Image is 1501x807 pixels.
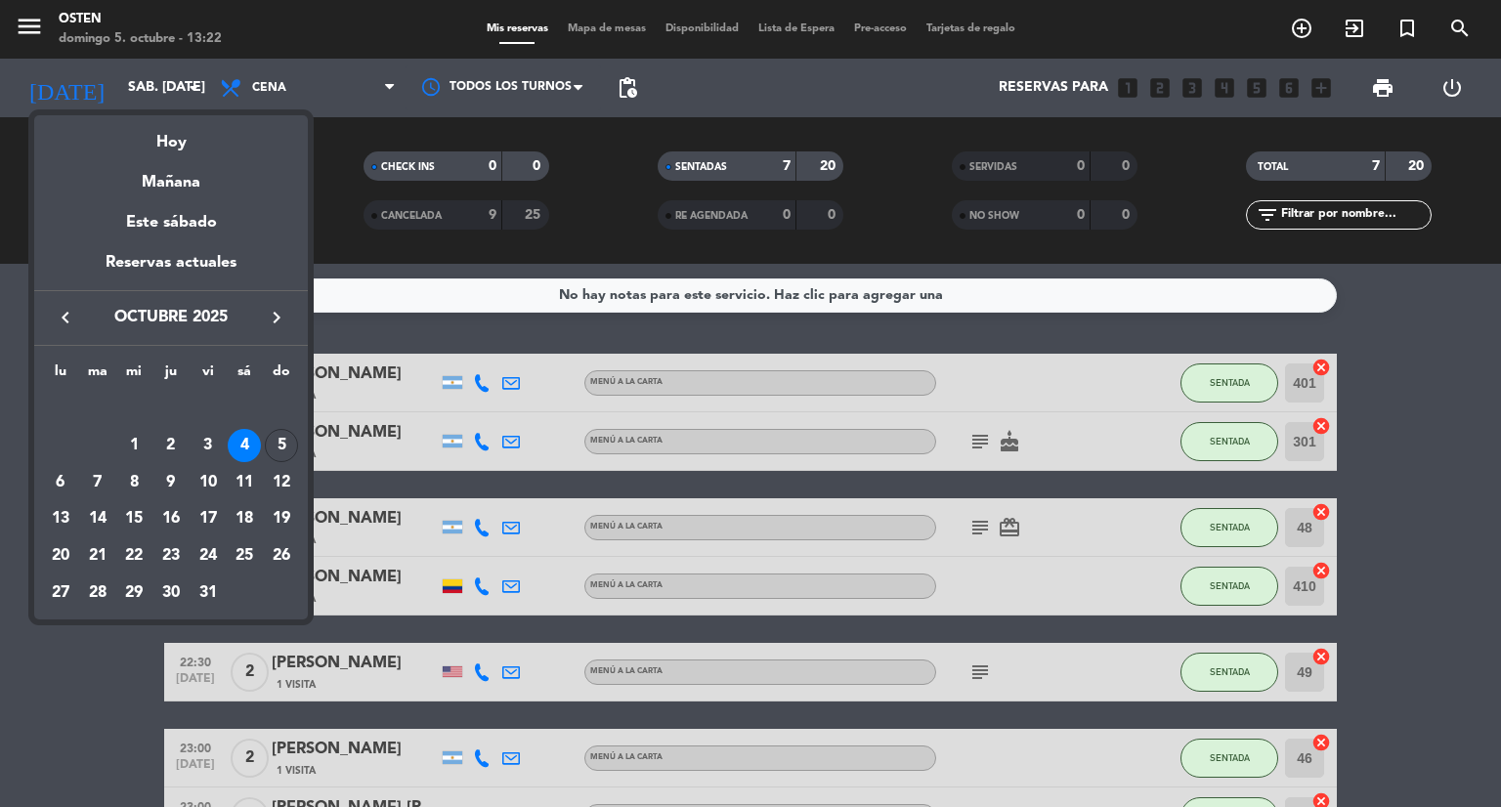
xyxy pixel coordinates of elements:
[117,466,150,499] div: 8
[154,502,188,535] div: 16
[152,361,190,391] th: jueves
[117,502,150,535] div: 15
[190,537,227,574] td: 24 de octubre de 2025
[48,305,83,330] button: keyboard_arrow_left
[42,537,79,574] td: 20 de octubre de 2025
[190,574,227,612] td: 31 de octubre de 2025
[117,576,150,610] div: 29
[265,502,298,535] div: 19
[44,502,77,535] div: 13
[228,429,261,462] div: 4
[152,500,190,537] td: 16 de octubre de 2025
[228,502,261,535] div: 18
[34,250,308,290] div: Reservas actuales
[227,500,264,537] td: 18 de octubre de 2025
[42,464,79,501] td: 6 de octubre de 2025
[44,576,77,610] div: 27
[190,427,227,464] td: 3 de octubre de 2025
[190,464,227,501] td: 10 de octubre de 2025
[154,539,188,573] div: 23
[152,464,190,501] td: 9 de octubre de 2025
[115,500,152,537] td: 15 de octubre de 2025
[265,466,298,499] div: 12
[79,464,116,501] td: 7 de octubre de 2025
[154,576,188,610] div: 30
[259,305,294,330] button: keyboard_arrow_right
[192,429,225,462] div: 3
[42,500,79,537] td: 13 de octubre de 2025
[44,466,77,499] div: 6
[54,306,77,329] i: keyboard_arrow_left
[81,576,114,610] div: 28
[117,429,150,462] div: 1
[115,464,152,501] td: 8 de octubre de 2025
[227,427,264,464] td: 4 de octubre de 2025
[154,466,188,499] div: 9
[265,429,298,462] div: 5
[227,361,264,391] th: sábado
[263,361,300,391] th: domingo
[190,361,227,391] th: viernes
[81,502,114,535] div: 14
[81,466,114,499] div: 7
[79,537,116,574] td: 21 de octubre de 2025
[81,539,114,573] div: 21
[190,500,227,537] td: 17 de octubre de 2025
[152,537,190,574] td: 23 de octubre de 2025
[42,361,79,391] th: lunes
[228,539,261,573] div: 25
[152,427,190,464] td: 2 de octubre de 2025
[263,464,300,501] td: 12 de octubre de 2025
[115,361,152,391] th: miércoles
[192,502,225,535] div: 17
[154,429,188,462] div: 2
[83,305,259,330] span: octubre 2025
[192,576,225,610] div: 31
[265,539,298,573] div: 26
[227,537,264,574] td: 25 de octubre de 2025
[42,390,300,427] td: OCT.
[265,306,288,329] i: keyboard_arrow_right
[228,466,261,499] div: 11
[115,537,152,574] td: 22 de octubre de 2025
[115,574,152,612] td: 29 de octubre de 2025
[192,466,225,499] div: 10
[227,464,264,501] td: 11 de octubre de 2025
[117,539,150,573] div: 22
[152,574,190,612] td: 30 de octubre de 2025
[34,155,308,195] div: Mañana
[79,361,116,391] th: martes
[192,539,225,573] div: 24
[79,500,116,537] td: 14 de octubre de 2025
[44,539,77,573] div: 20
[263,537,300,574] td: 26 de octubre de 2025
[42,574,79,612] td: 27 de octubre de 2025
[34,195,308,250] div: Este sábado
[263,427,300,464] td: 5 de octubre de 2025
[34,115,308,155] div: Hoy
[115,427,152,464] td: 1 de octubre de 2025
[263,500,300,537] td: 19 de octubre de 2025
[79,574,116,612] td: 28 de octubre de 2025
